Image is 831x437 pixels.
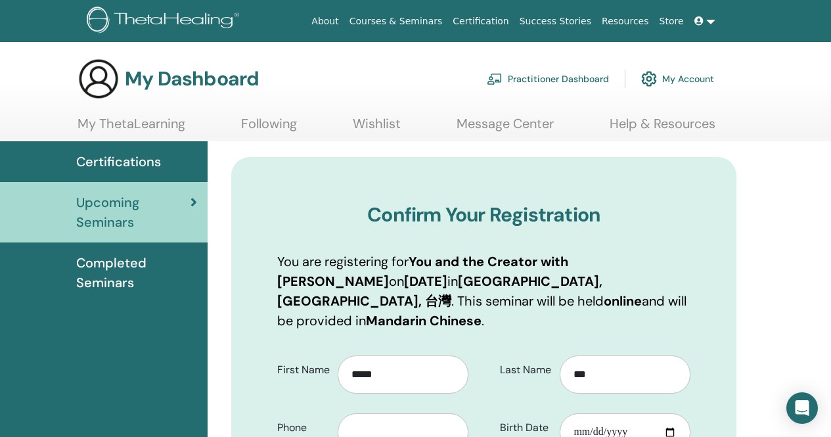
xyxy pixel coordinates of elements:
p: You are registering for on in . This seminar will be held and will be provided in . [277,252,690,331]
a: Courses & Seminars [344,9,448,34]
span: Upcoming Seminars [76,193,191,232]
a: My Account [641,64,714,93]
a: Following [241,116,297,141]
a: Practitioner Dashboard [487,64,609,93]
label: First Name [267,357,338,382]
div: Open Intercom Messenger [786,392,818,424]
b: [DATE] [404,273,447,290]
span: Completed Seminars [76,253,197,292]
span: Certifications [76,152,161,172]
b: online [604,292,642,310]
a: Resources [596,9,654,34]
a: Message Center [457,116,554,141]
a: About [306,9,344,34]
a: Help & Resources [610,116,715,141]
a: Wishlist [353,116,401,141]
h3: My Dashboard [125,67,259,91]
b: You and the Creator with [PERSON_NAME] [277,253,568,290]
a: Success Stories [514,9,596,34]
a: Certification [447,9,514,34]
h3: Confirm Your Registration [277,203,690,227]
img: generic-user-icon.jpg [78,58,120,100]
img: chalkboard-teacher.svg [487,73,503,85]
img: logo.png [87,7,244,36]
a: My ThetaLearning [78,116,185,141]
a: Store [654,9,689,34]
label: Last Name [490,357,560,382]
b: Mandarin Chinese [366,312,482,329]
img: cog.svg [641,68,657,90]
